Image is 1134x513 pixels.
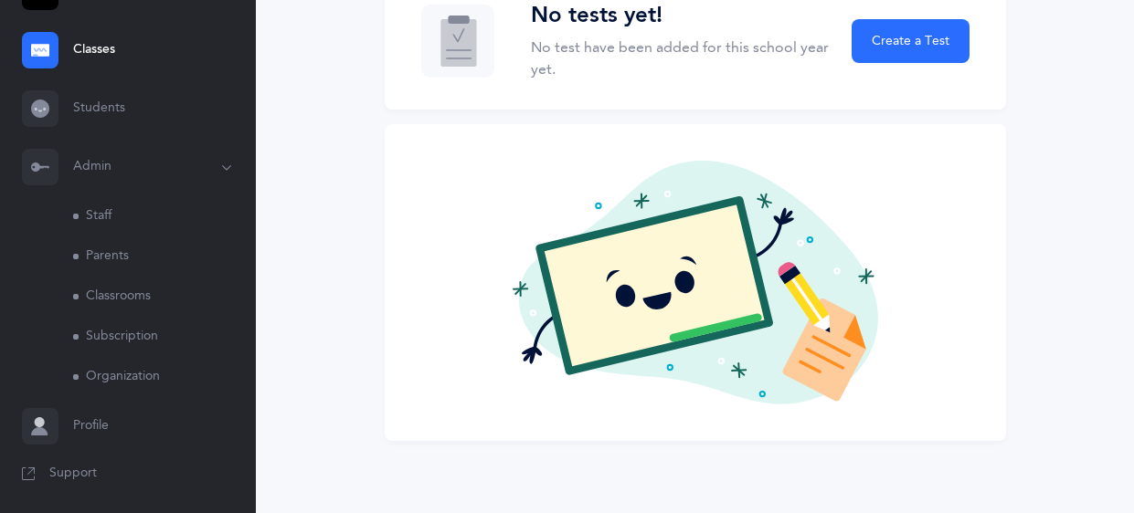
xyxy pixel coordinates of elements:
[73,357,256,397] a: Organization
[531,3,831,29] h3: No tests yet!
[73,317,256,357] a: Subscription
[852,19,969,63] button: Create a Test
[73,277,256,317] a: Classrooms
[73,236,256,277] a: Parents
[531,37,831,80] p: No test have been added for this school year yet.
[73,196,256,236] a: Staff
[49,465,97,483] span: Support
[872,32,949,51] span: Create a Test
